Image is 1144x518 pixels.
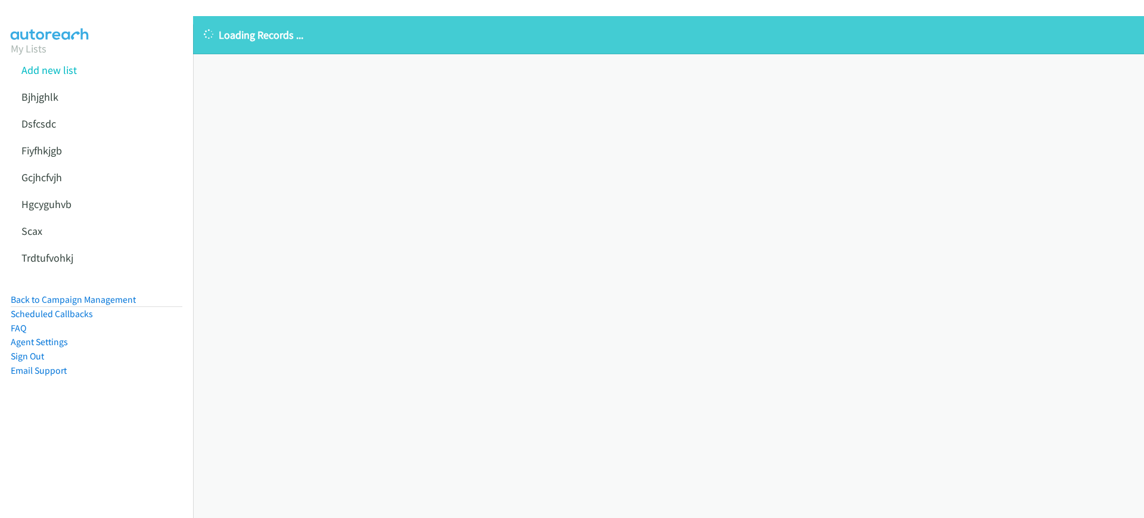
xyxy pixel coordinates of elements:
[21,117,56,131] a: Dsfcsdc
[11,308,93,320] a: Scheduled Callbacks
[11,322,26,334] a: FAQ
[21,251,73,265] a: Trdtufvohkj
[11,42,46,55] a: My Lists
[11,336,68,348] a: Agent Settings
[11,350,44,362] a: Sign Out
[21,90,58,104] a: Bjhjghlk
[11,294,136,305] a: Back to Campaign Management
[21,170,62,184] a: Gcjhcfvjh
[11,365,67,376] a: Email Support
[204,27,1133,43] p: Loading Records ...
[21,197,71,211] a: Hgcyguhvb
[21,144,62,157] a: Fiyfhkjgb
[21,224,42,238] a: Scax
[21,63,77,77] a: Add new list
